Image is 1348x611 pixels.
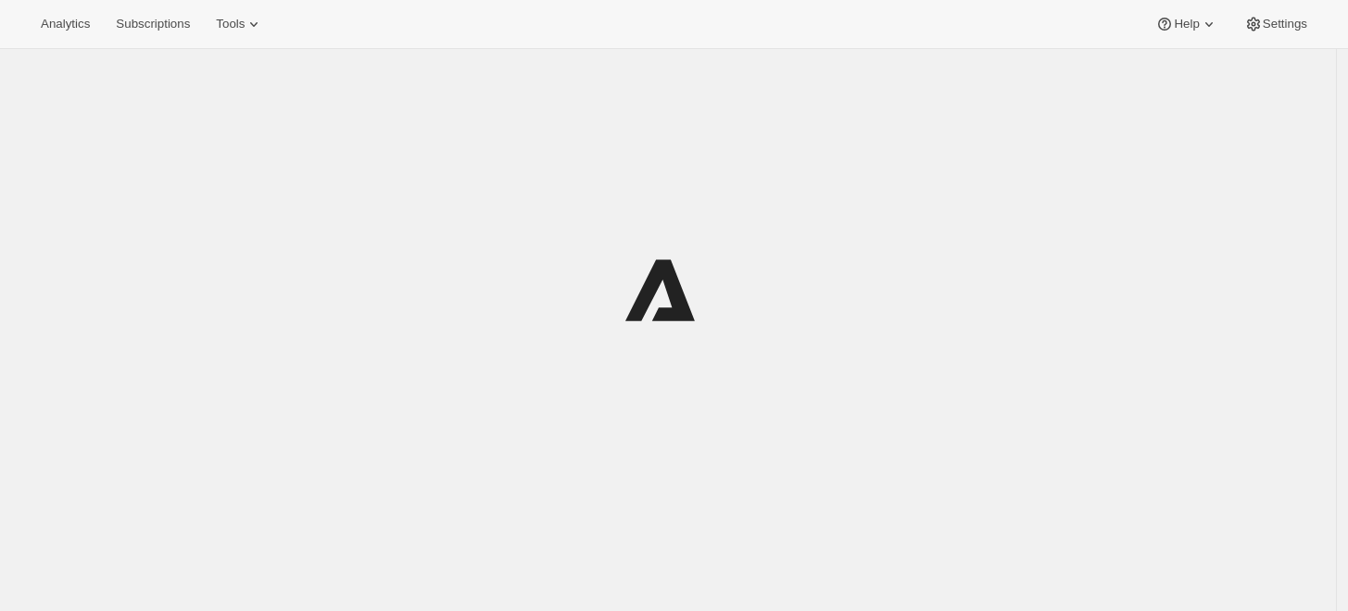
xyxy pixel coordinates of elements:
[105,11,201,37] button: Subscriptions
[216,17,245,31] span: Tools
[1233,11,1318,37] button: Settings
[1144,11,1228,37] button: Help
[205,11,274,37] button: Tools
[41,17,90,31] span: Analytics
[1174,17,1199,31] span: Help
[1263,17,1307,31] span: Settings
[30,11,101,37] button: Analytics
[116,17,190,31] span: Subscriptions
